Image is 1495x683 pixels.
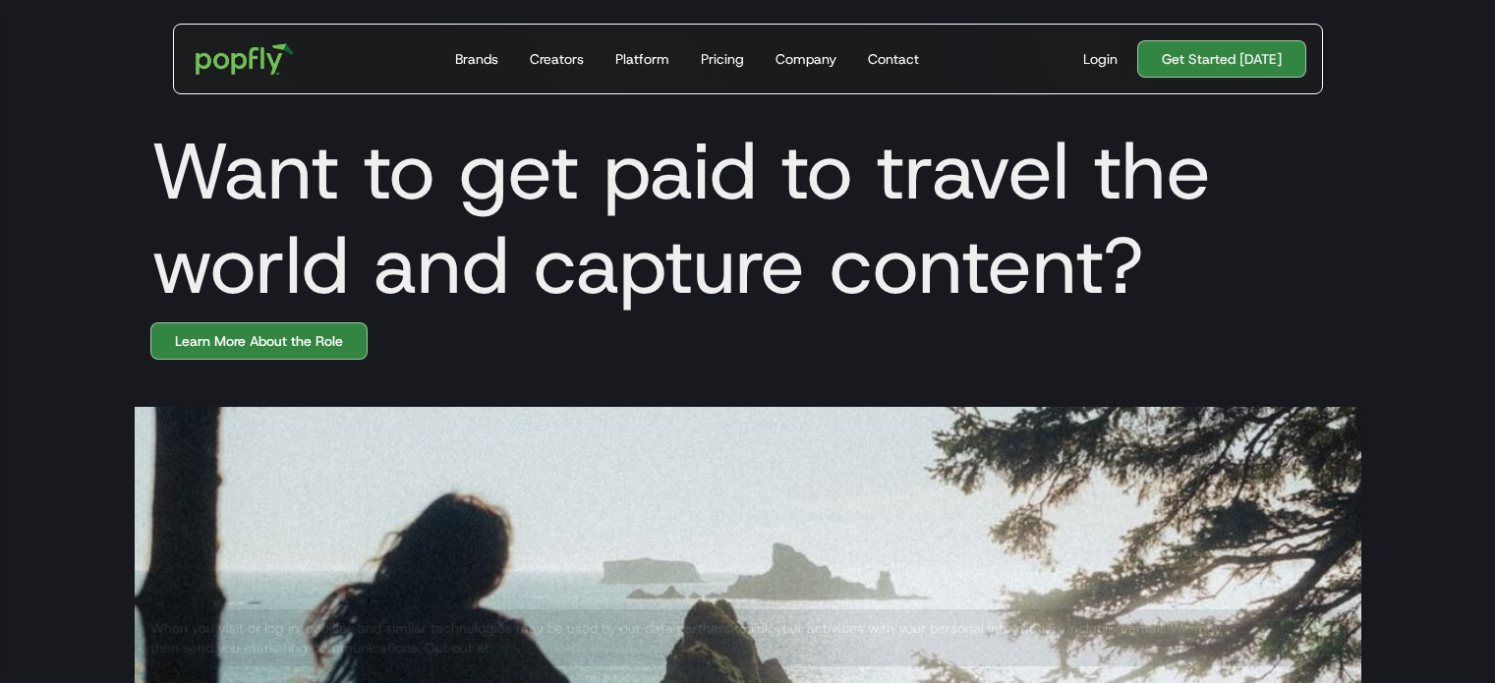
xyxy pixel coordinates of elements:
a: home [182,29,309,88]
a: Creators [522,25,592,93]
a: Company [768,25,844,93]
a: Contact [860,25,927,93]
div: Creators [530,49,584,69]
a: here [489,639,517,656]
a: Brands [447,25,506,93]
div: Company [776,49,836,69]
div: Login [1083,49,1118,69]
div: When you visit or log in, cookies and similar technologies may be used by our data partners to li... [150,618,1242,657]
a: Login [1075,49,1125,69]
div: Brands [455,49,498,69]
a: Platform [607,25,677,93]
a: Get Started [DATE] [1137,40,1306,78]
a: Pricing [693,25,752,93]
h1: Want to get paid to travel the world and capture content? [135,124,1361,313]
div: Contact [868,49,919,69]
div: Platform [615,49,669,69]
a: Learn More About the Role [150,322,368,360]
a: Got It! [1258,619,1346,656]
div: Pricing [701,49,744,69]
